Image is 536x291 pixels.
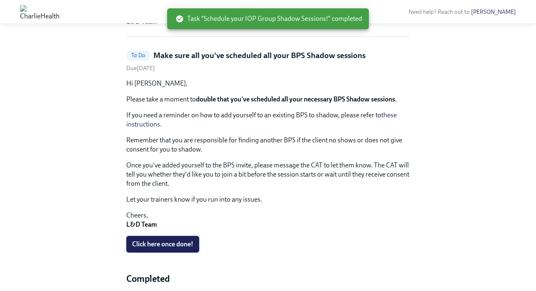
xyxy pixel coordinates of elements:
[126,65,155,72] span: Thursday, August 28th 2025, 1:00 am
[126,111,397,128] a: these instructions
[126,50,410,72] a: To DoMake sure all you've scheduled all your BPS Shadow sessionsDue[DATE]
[126,220,157,228] strong: L&D Team
[175,14,362,23] span: Task "Schedule your IOP Group Shadow Sessions!" completed
[126,211,410,229] p: Cheers,
[126,195,410,204] p: Let your trainers know if you run into any issues.
[408,8,516,15] span: Need help? Reach out to
[126,161,410,188] p: Once you've added yourself to the BPS invite, please message the CAT to let them know. The CAT wi...
[126,111,410,129] p: If you need a reminder on how to add yourself to an existing BPS to shadow, please refer to .
[132,240,193,248] span: Click here once done!
[126,95,410,104] p: Please take a moment to .
[126,236,199,253] button: Click here once done!
[196,95,395,103] strong: double that you've scheduled all your necessary BPS Shadow sessions
[471,8,516,15] a: [PERSON_NAME]
[20,5,60,18] img: CharlieHealth
[126,79,410,88] p: Hi [PERSON_NAME],
[153,50,366,61] h5: Make sure all you've scheduled all your BPS Shadow sessions
[126,273,410,285] h4: Completed
[126,52,150,58] span: To Do
[126,136,410,154] p: Remember that you are responsible for finding another BPS if the client no shows or does not give...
